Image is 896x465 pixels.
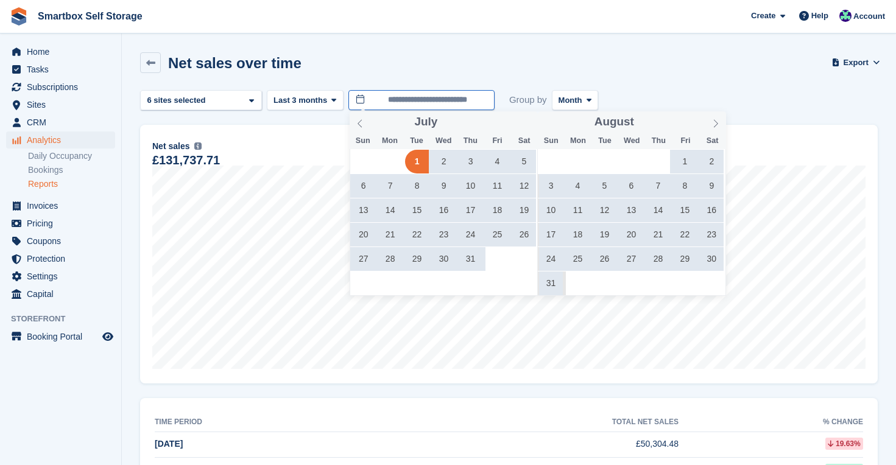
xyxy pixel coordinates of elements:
span: July 4, 2025 [485,150,509,173]
span: Pricing [27,215,100,232]
span: July 14, 2025 [378,198,402,222]
span: August 7, 2025 [646,174,670,198]
span: August 2, 2025 [700,150,724,173]
a: menu [6,79,115,96]
span: Fri [672,137,699,145]
span: August 18, 2025 [566,223,590,246]
span: Invoices [27,197,100,214]
span: August 14, 2025 [646,198,670,222]
span: Export [844,57,869,69]
span: August 17, 2025 [539,223,563,246]
span: July 12, 2025 [512,174,536,198]
span: Create [751,10,775,22]
a: menu [6,328,115,345]
span: Capital [27,285,100,302]
span: July 27, 2025 [351,247,375,271]
span: July 15, 2025 [405,198,429,222]
span: August 19, 2025 [593,223,616,246]
span: August [594,116,634,128]
span: Booking Portal [27,328,100,345]
span: August 29, 2025 [673,247,697,271]
span: July 8, 2025 [405,174,429,198]
span: August 28, 2025 [646,247,670,271]
td: £50,304.48 [373,432,679,458]
span: August 16, 2025 [700,198,724,222]
span: Analytics [27,131,100,149]
span: Storefront [11,313,121,325]
span: August 9, 2025 [700,174,724,198]
span: Net sales [152,140,189,153]
span: July [414,116,437,128]
a: menu [6,285,115,302]
th: Total net sales [373,413,679,432]
a: Reports [28,178,115,190]
span: August 23, 2025 [700,223,724,246]
span: Sites [27,96,100,113]
a: menu [6,96,115,113]
a: menu [6,197,115,214]
span: July 11, 2025 [485,174,509,198]
span: July 20, 2025 [351,223,375,246]
th: % change [679,413,863,432]
span: Wed [430,137,457,145]
span: Sat [511,137,538,145]
a: Daily Occupancy [28,150,115,162]
a: Preview store [101,329,115,344]
span: July 23, 2025 [432,223,456,246]
a: menu [6,114,115,131]
span: August 4, 2025 [566,174,590,198]
span: Tasks [27,61,100,78]
a: menu [6,215,115,232]
span: Account [853,10,885,23]
button: Export [834,52,878,72]
span: July 28, 2025 [378,247,402,271]
span: July 5, 2025 [512,150,536,173]
span: Protection [27,250,100,267]
span: Mon [376,137,403,145]
img: icon-info-grey-7440780725fd019a000dd9b08b2336e03edf1995a4989e88bcd33f0948082b44.svg [194,142,202,150]
a: menu [6,268,115,285]
a: Smartbox Self Storage [33,6,147,26]
span: July 1, 2025 [405,150,429,173]
span: August 10, 2025 [539,198,563,222]
span: August 21, 2025 [646,223,670,246]
span: July 10, 2025 [459,174,482,198]
span: July 22, 2025 [405,223,429,246]
input: Year [634,116,672,128]
span: August 8, 2025 [673,174,697,198]
span: August 31, 2025 [539,271,563,295]
div: 6 sites selected [145,94,210,107]
span: Tue [403,137,430,145]
a: menu [6,232,115,250]
span: Help [811,10,828,22]
span: CRM [27,114,100,131]
input: Year [437,116,476,128]
span: August 20, 2025 [619,223,643,246]
span: Settings [27,268,100,285]
span: Subscriptions [27,79,100,96]
span: July 25, 2025 [485,223,509,246]
span: August 3, 2025 [539,174,563,198]
span: July 30, 2025 [432,247,456,271]
span: Tue [591,137,618,145]
span: July 29, 2025 [405,247,429,271]
div: 19.63% [825,438,863,450]
span: July 16, 2025 [432,198,456,222]
span: Last 3 months [273,94,327,107]
span: July 17, 2025 [459,198,482,222]
span: August 13, 2025 [619,198,643,222]
span: Fri [484,137,510,145]
span: July 3, 2025 [459,150,482,173]
button: Last 3 months [267,90,344,110]
a: menu [6,43,115,60]
span: Group by [509,90,547,110]
div: £131,737.71 [152,155,220,166]
span: August 15, 2025 [673,198,697,222]
a: Bookings [28,164,115,176]
span: August 12, 2025 [593,198,616,222]
span: August 27, 2025 [619,247,643,271]
span: August 1, 2025 [673,150,697,173]
span: July 31, 2025 [459,247,482,271]
span: July 9, 2025 [432,174,456,198]
img: Roger Canham [839,10,852,22]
